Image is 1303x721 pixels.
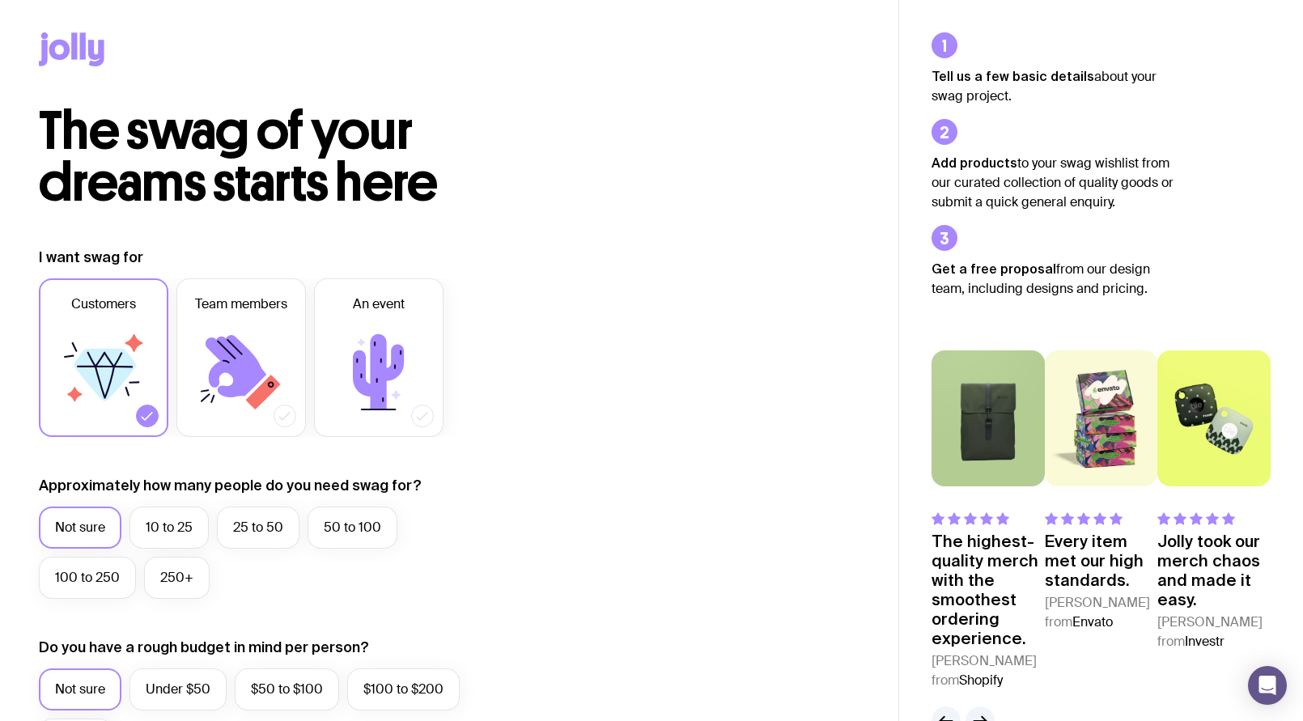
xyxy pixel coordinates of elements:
strong: Tell us a few basic details [932,69,1094,83]
label: $100 to $200 [347,668,460,710]
div: Open Intercom Messenger [1248,666,1287,705]
label: 10 to 25 [129,507,209,549]
strong: Add products [932,155,1017,170]
strong: Get a free proposal [932,261,1056,276]
label: Not sure [39,507,121,549]
label: 25 to 50 [217,507,299,549]
p: to your swag wishlist from our curated collection of quality goods or submit a quick general enqu... [932,153,1174,212]
label: 250+ [144,557,210,599]
label: Under $50 [129,668,227,710]
label: Approximately how many people do you need swag for? [39,476,422,495]
span: Customers [71,295,136,314]
cite: [PERSON_NAME] from [932,651,1045,690]
label: 100 to 250 [39,557,136,599]
p: Every item met our high standards. [1045,532,1158,590]
p: The highest-quality merch with the smoothest ordering experience. [932,532,1045,648]
cite: [PERSON_NAME] from [1157,613,1271,651]
span: Envato [1072,613,1113,630]
span: Team members [195,295,287,314]
span: An event [353,295,405,314]
p: Jolly took our merch chaos and made it easy. [1157,532,1271,609]
label: $50 to $100 [235,668,339,710]
span: Investr [1185,633,1224,650]
p: about your swag project. [932,66,1174,106]
p: from our design team, including designs and pricing. [932,259,1174,299]
label: Do you have a rough budget in mind per person? [39,638,369,657]
span: The swag of your dreams starts here [39,99,438,214]
label: I want swag for [39,248,143,267]
label: 50 to 100 [308,507,397,549]
span: Shopify [959,672,1003,689]
label: Not sure [39,668,121,710]
cite: [PERSON_NAME] from [1045,593,1158,632]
